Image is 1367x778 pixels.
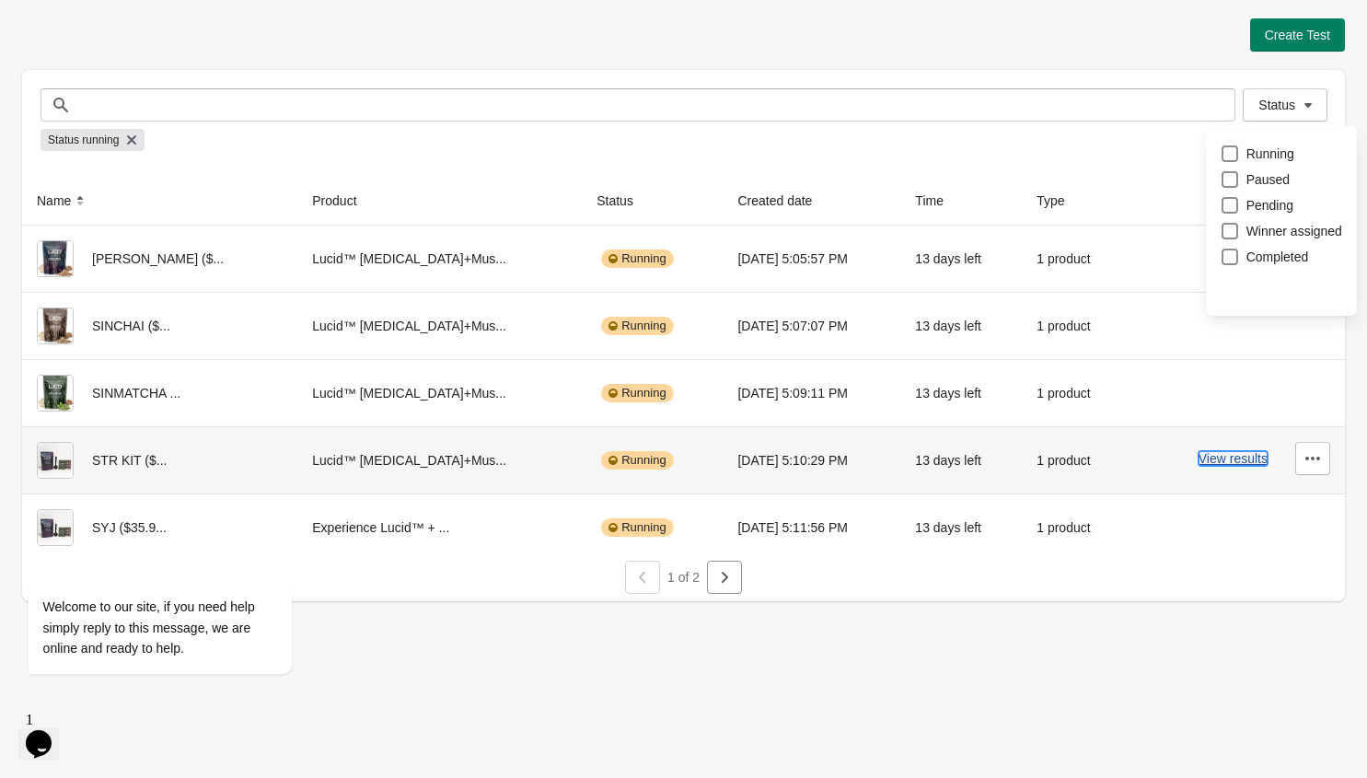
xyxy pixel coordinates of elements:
div: Running [601,451,673,470]
div: 13 days left [915,308,1007,344]
span: Completed [1246,248,1309,266]
div: [DATE] 5:07:07 PM [737,308,886,344]
div: 13 days left [915,240,1007,277]
div: 1 product [1037,509,1113,546]
span: 1 of 2 [667,570,700,585]
button: Created date [730,184,838,217]
div: Running [601,250,673,268]
button: View results [1199,451,1268,466]
button: Status [589,184,659,217]
div: Running [601,518,673,537]
div: 1 product [1037,375,1113,412]
span: Paused [1246,170,1290,189]
div: Running [601,317,673,335]
button: Status [1243,88,1327,122]
div: 1 product [1037,442,1113,479]
button: Create Test [1250,18,1345,52]
span: Status [1258,98,1295,112]
div: Lucid™ [MEDICAL_DATA]+Mus... [312,375,567,412]
div: Experience Lucid™ + ... [312,509,567,546]
iframe: chat widget [18,704,77,760]
span: Winner assigned [1246,222,1342,240]
div: 13 days left [915,375,1007,412]
div: 1 product [1037,308,1113,344]
div: [DATE] 5:11:56 PM [737,509,886,546]
button: Product [305,184,382,217]
span: Status running [48,129,119,151]
div: 13 days left [915,509,1007,546]
div: [DATE] 5:05:57 PM [737,240,886,277]
div: [PERSON_NAME] ($... [37,240,283,277]
span: Create Test [1265,28,1330,42]
span: Running [1246,145,1294,163]
div: [DATE] 5:09:11 PM [737,375,886,412]
iframe: chat widget [18,415,350,695]
div: 13 days left [915,442,1007,479]
div: SINMATCHA ... [37,375,283,412]
div: [DATE] 5:10:29 PM [737,442,886,479]
button: Type [1029,184,1090,217]
button: Name [29,184,97,217]
div: SINCHAI ($... [37,308,283,344]
span: Pending [1246,196,1293,215]
div: Lucid™ [MEDICAL_DATA]+Mus... [312,442,567,479]
div: Running [601,384,673,402]
div: 1 product [1037,240,1113,277]
div: Lucid™ [MEDICAL_DATA]+Mus... [312,308,567,344]
button: Time [908,184,969,217]
div: Lucid™ [MEDICAL_DATA]+Mus... [312,240,567,277]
